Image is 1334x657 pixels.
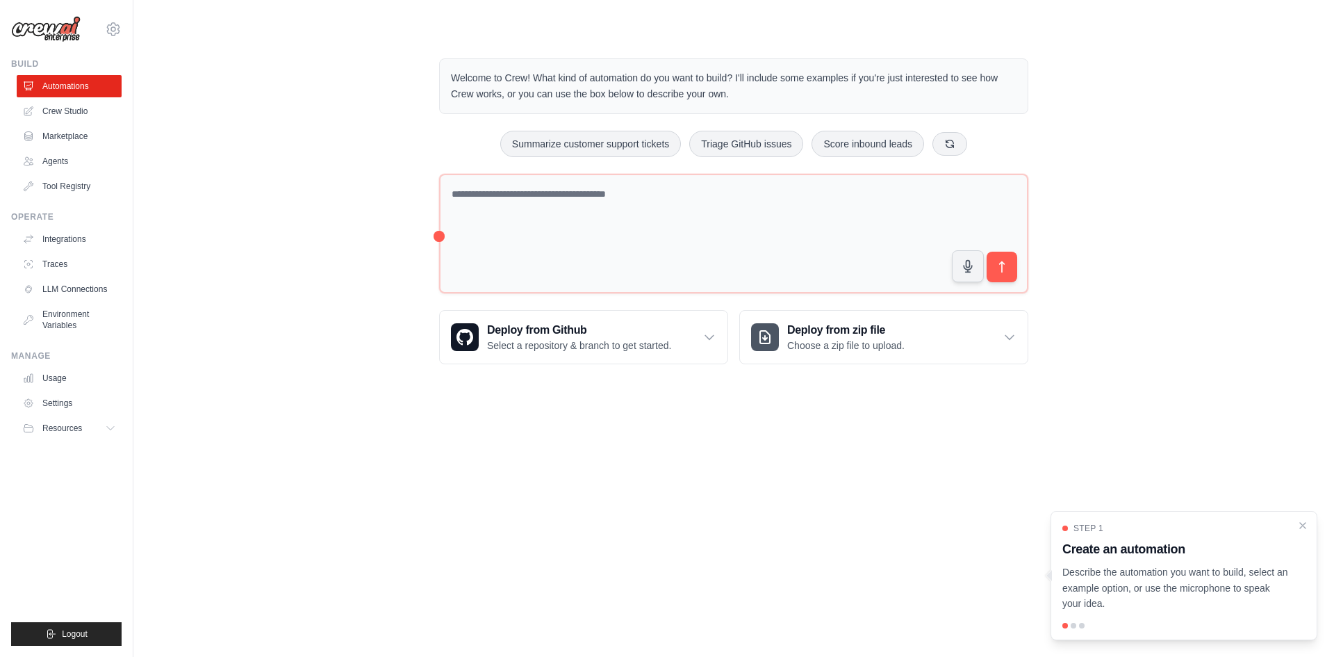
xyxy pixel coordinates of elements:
a: Usage [17,367,122,389]
h3: Deploy from zip file [787,322,905,339]
h3: Deploy from Github [487,322,671,339]
a: Settings [17,392,122,414]
a: Automations [17,75,122,97]
button: Score inbound leads [812,131,924,157]
button: Logout [11,622,122,646]
a: Integrations [17,228,122,250]
button: Close walkthrough [1297,520,1308,531]
div: Build [11,58,122,70]
a: Agents [17,150,122,172]
p: Choose a zip file to upload. [787,339,905,352]
p: Select a repository & branch to get started. [487,339,671,352]
button: Triage GitHub issues [689,131,803,157]
a: Traces [17,253,122,275]
a: Tool Registry [17,175,122,197]
a: Crew Studio [17,100,122,122]
div: Manage [11,350,122,362]
span: Logout [62,628,88,640]
button: Summarize customer support tickets [500,131,681,157]
button: Resources [17,417,122,439]
p: Describe the automation you want to build, select an example option, or use the microphone to spe... [1062,565,1289,612]
a: Marketplace [17,125,122,147]
div: Operate [11,211,122,222]
span: Resources [42,423,82,434]
h3: Create an automation [1062,540,1289,559]
a: Environment Variables [17,303,122,336]
p: Welcome to Crew! What kind of automation do you want to build? I'll include some examples if you'... [451,70,1016,102]
a: LLM Connections [17,278,122,300]
span: Step 1 [1073,523,1103,534]
img: Logo [11,16,81,42]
